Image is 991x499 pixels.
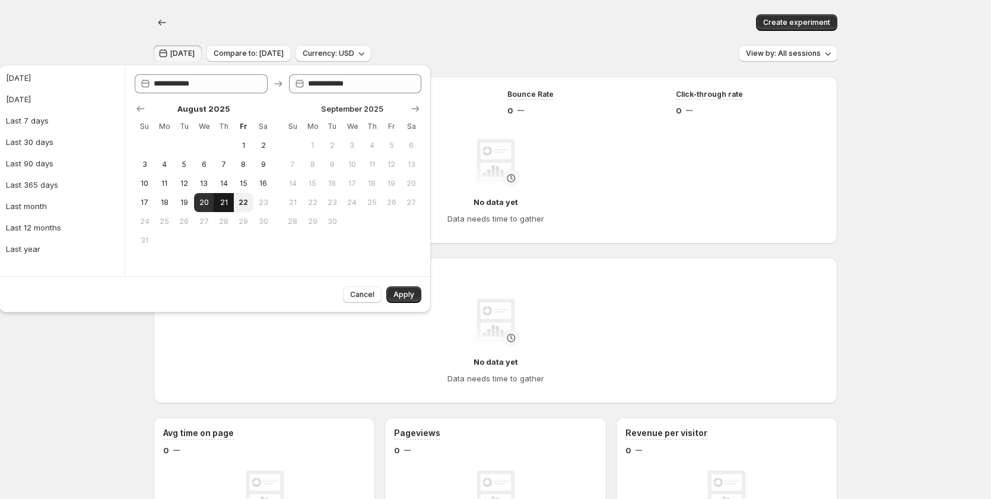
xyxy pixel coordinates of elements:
[2,197,121,216] button: Last month
[386,286,421,303] button: Apply
[386,160,396,169] span: 12
[234,193,253,212] button: Today Friday August 22 2025
[174,174,194,193] button: Tuesday August 12 2025
[6,93,31,105] div: [DATE]
[402,136,421,155] button: Saturday September 6 2025
[447,213,544,225] h4: Data needs time to gather
[207,45,291,62] button: Compare to: [DATE]
[159,179,169,188] span: 11
[362,155,382,174] button: Thursday September 11 2025
[253,136,273,155] button: Saturday August 2 2025
[307,217,317,226] span: 29
[474,196,518,208] h4: No data yet
[163,427,234,439] h3: Avg time on page
[402,193,421,212] button: Saturday September 27 2025
[214,193,233,212] button: Thursday August 21 2025
[382,174,401,193] button: Friday September 19 2025
[676,105,681,116] span: 0
[406,198,417,207] span: 27
[194,155,214,174] button: Wednesday August 6 2025
[163,444,169,456] span: 0
[2,218,121,237] button: Last 12 months
[2,132,121,151] button: Last 30 days
[322,193,342,212] button: Tuesday September 23 2025
[303,117,322,136] th: Monday
[6,72,31,84] div: [DATE]
[218,217,228,226] span: 28
[327,141,337,150] span: 2
[258,141,268,150] span: 2
[2,111,121,130] button: Last 7 days
[214,212,233,231] button: Thursday August 28 2025
[343,286,382,303] button: Cancel
[386,141,396,150] span: 5
[135,212,154,231] button: Sunday August 24 2025
[406,179,417,188] span: 20
[135,117,154,136] th: Sunday
[322,117,342,136] th: Tuesday
[307,160,317,169] span: 8
[342,117,362,136] th: Wednesday
[258,198,268,207] span: 23
[214,155,233,174] button: Thursday August 7 2025
[402,155,421,174] button: Saturday September 13 2025
[154,174,174,193] button: Monday August 11 2025
[625,444,631,456] span: 0
[234,136,253,155] button: Friday August 1 2025
[327,160,337,169] span: 9
[362,117,382,136] th: Thursday
[2,175,121,194] button: Last 365 days
[322,155,342,174] button: Tuesday September 9 2025
[347,179,357,188] span: 17
[194,193,214,212] button: Start of range Wednesday August 20 2025
[174,212,194,231] button: Tuesday August 26 2025
[218,122,228,131] span: Th
[199,122,209,131] span: We
[307,141,317,150] span: 1
[139,122,150,131] span: Su
[386,198,396,207] span: 26
[135,231,154,250] button: Sunday August 31 2025
[507,105,513,116] span: 0
[2,68,121,87] button: [DATE]
[170,49,195,58] span: [DATE]
[303,49,354,58] span: Currency: USD
[194,212,214,231] button: Wednesday August 27 2025
[139,236,150,245] span: 31
[199,198,209,207] span: 20
[6,115,49,127] div: Last 7 days
[382,136,401,155] button: Friday September 5 2025
[199,160,209,169] span: 6
[386,179,396,188] span: 19
[474,356,518,368] h4: No data yet
[239,198,249,207] span: 22
[406,141,417,150] span: 6
[258,160,268,169] span: 9
[194,174,214,193] button: Wednesday August 13 2025
[350,290,374,299] span: Cancel
[394,444,399,456] span: 0
[406,122,417,131] span: Sa
[6,179,58,191] div: Last 365 days
[347,122,357,131] span: We
[322,136,342,155] button: Tuesday September 2 2025
[447,372,544,384] h4: Data needs time to gather
[258,217,268,226] span: 30
[154,45,202,62] button: [DATE]
[296,45,371,62] button: Currency: USD
[342,174,362,193] button: Wednesday September 17 2025
[283,212,303,231] button: Sunday September 28 2025
[239,160,249,169] span: 8
[327,122,337,131] span: Tu
[154,117,174,136] th: Monday
[307,179,317,188] span: 15
[288,198,298,207] span: 21
[218,198,228,207] span: 21
[159,217,169,226] span: 25
[214,49,284,58] span: Compare to: [DATE]
[179,217,189,226] span: 26
[174,193,194,212] button: Tuesday August 19 2025
[394,427,440,439] h3: Pageviews
[347,141,357,150] span: 3
[2,239,121,258] button: Last year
